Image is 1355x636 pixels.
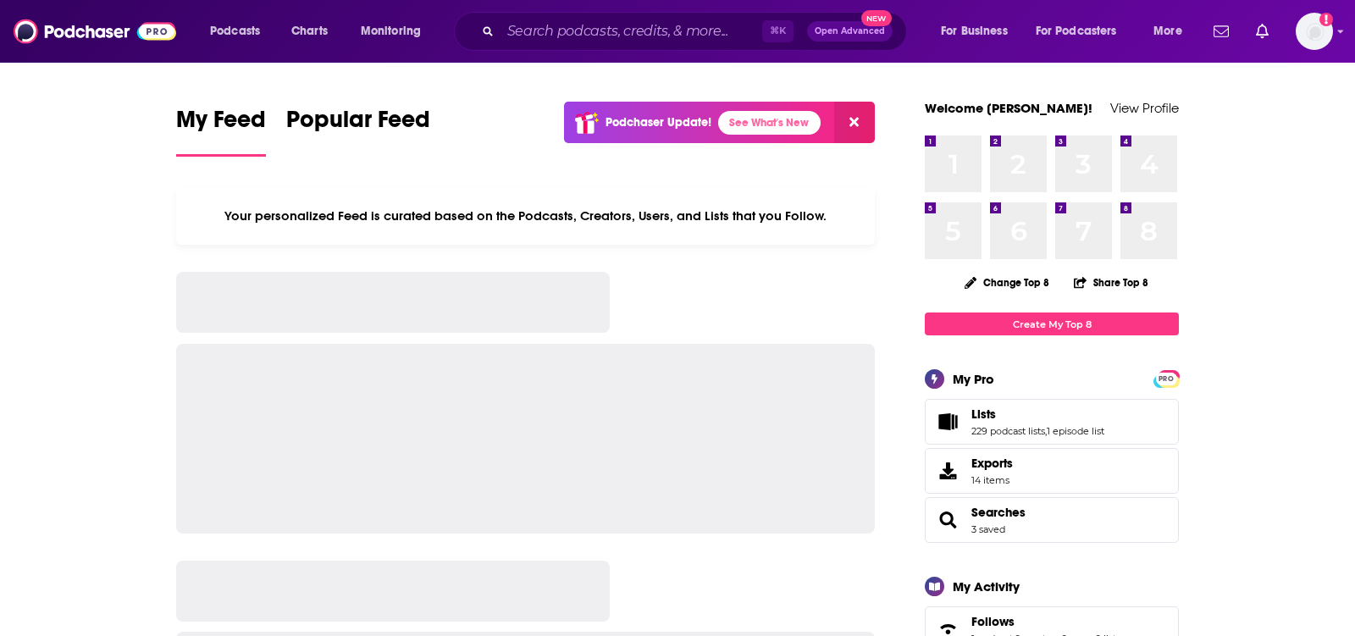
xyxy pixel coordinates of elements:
a: Show notifications dropdown [1207,17,1236,46]
div: My Activity [953,578,1020,595]
a: Lists [971,406,1104,422]
span: Exports [971,456,1013,471]
span: Popular Feed [286,105,430,144]
img: Podchaser - Follow, Share and Rate Podcasts [14,15,176,47]
a: Searches [931,508,965,532]
a: 3 saved [971,523,1005,535]
button: open menu [198,18,282,45]
span: For Podcasters [1036,19,1117,43]
span: Monitoring [361,19,421,43]
button: open menu [1025,18,1142,45]
span: ⌘ K [762,20,794,42]
span: PRO [1156,373,1176,385]
span: Lists [925,399,1179,445]
button: Change Top 8 [954,272,1059,293]
div: Your personalized Feed is curated based on the Podcasts, Creators, Users, and Lists that you Follow. [176,187,875,245]
span: Follows [971,614,1015,629]
input: Search podcasts, credits, & more... [501,18,762,45]
a: My Feed [176,105,266,157]
span: More [1153,19,1182,43]
span: My Feed [176,105,266,144]
a: Popular Feed [286,105,430,157]
a: Exports [925,448,1179,494]
span: , [1045,425,1047,437]
svg: Add a profile image [1319,13,1333,26]
p: Podchaser Update! [606,115,711,130]
a: Show notifications dropdown [1249,17,1275,46]
span: Searches [925,497,1179,543]
a: Charts [280,18,338,45]
a: View Profile [1110,100,1179,116]
a: 229 podcast lists [971,425,1045,437]
div: My Pro [953,371,994,387]
button: Show profile menu [1296,13,1333,50]
a: Welcome [PERSON_NAME]! [925,100,1092,116]
span: Open Advanced [815,27,885,36]
button: open menu [1142,18,1203,45]
span: For Business [941,19,1008,43]
span: Logged in as TeemsPR [1296,13,1333,50]
img: User Profile [1296,13,1333,50]
a: PRO [1156,372,1176,384]
a: Lists [931,410,965,434]
span: Lists [971,406,996,422]
button: open menu [349,18,443,45]
span: Exports [931,459,965,483]
a: 1 episode list [1047,425,1104,437]
a: Searches [971,505,1026,520]
button: Open AdvancedNew [807,21,893,41]
button: open menu [929,18,1029,45]
span: Podcasts [210,19,260,43]
span: New [861,10,892,26]
a: Follows [971,614,1120,629]
a: Create My Top 8 [925,312,1179,335]
div: Search podcasts, credits, & more... [470,12,923,51]
span: Charts [291,19,328,43]
a: See What's New [718,111,821,135]
span: 14 items [971,474,1013,486]
button: Share Top 8 [1073,266,1149,299]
